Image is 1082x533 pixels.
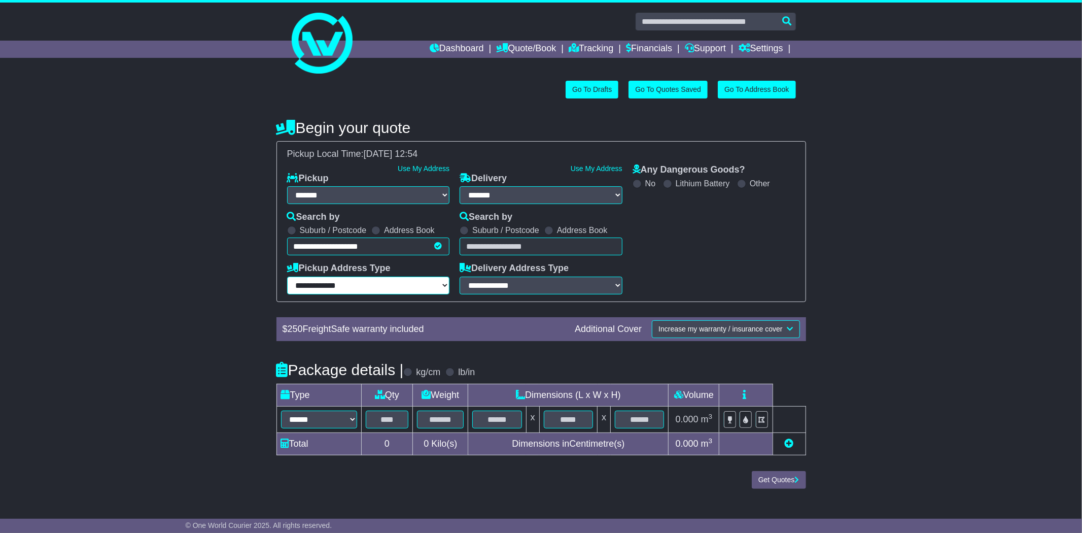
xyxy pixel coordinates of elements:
td: Dimensions in Centimetre(s) [468,433,669,455]
label: No [645,179,655,188]
span: © One World Courier 2025. All rights reserved. [186,521,332,529]
label: Address Book [384,225,435,235]
td: Kilo(s) [413,433,468,455]
a: Add new item [785,439,794,449]
span: 0.000 [676,414,699,424]
a: Use My Address [571,164,622,173]
sup: 3 [709,437,713,445]
label: Search by [460,212,512,223]
button: Increase my warranty / insurance cover [652,320,799,338]
label: Delivery [460,173,507,184]
label: kg/cm [416,367,440,378]
span: [DATE] 12:54 [364,149,418,159]
td: Volume [669,384,719,406]
label: Pickup [287,173,329,184]
td: x [526,406,539,432]
label: Delivery Address Type [460,263,569,274]
td: Qty [361,384,413,406]
a: Go To Address Book [718,81,795,98]
label: Suburb / Postcode [472,225,539,235]
label: Search by [287,212,340,223]
label: Lithium Battery [676,179,730,188]
a: Support [685,41,726,58]
a: Dashboard [430,41,484,58]
a: Use My Address [398,164,449,173]
span: 0 [424,439,429,449]
h4: Package details | [276,361,404,378]
td: x [598,406,611,432]
div: Pickup Local Time: [282,149,800,160]
td: Weight [413,384,468,406]
span: m [701,414,713,424]
a: Settings [739,41,783,58]
span: m [701,439,713,449]
div: Additional Cover [570,324,647,335]
label: Suburb / Postcode [300,225,367,235]
td: Type [276,384,361,406]
a: Go To Quotes Saved [629,81,708,98]
div: $ FreightSafe warranty included [277,324,570,335]
sup: 3 [709,413,713,420]
td: 0 [361,433,413,455]
label: Other [750,179,770,188]
a: Financials [626,41,672,58]
a: Tracking [569,41,613,58]
label: Pickup Address Type [287,263,391,274]
label: Address Book [557,225,608,235]
td: Total [276,433,361,455]
button: Get Quotes [752,471,806,489]
td: Dimensions (L x W x H) [468,384,669,406]
label: Any Dangerous Goods? [633,164,745,176]
span: Increase my warranty / insurance cover [658,325,782,333]
h4: Begin your quote [276,119,806,136]
a: Quote/Book [496,41,556,58]
span: 0.000 [676,439,699,449]
span: 250 [288,324,303,334]
label: lb/in [458,367,475,378]
a: Go To Drafts [566,81,618,98]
